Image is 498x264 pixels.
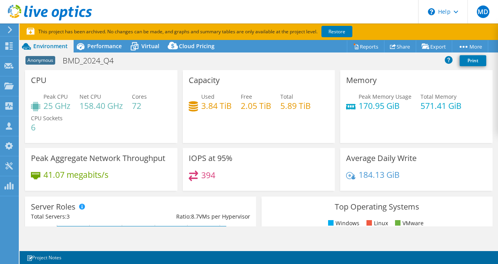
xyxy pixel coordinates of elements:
[326,219,359,228] li: Windows
[477,5,489,18] span: MD
[43,93,68,100] span: Peak CPU
[201,171,215,179] h4: 394
[346,154,417,163] h3: Average Daily Write
[420,93,456,100] span: Total Memory
[201,93,215,100] span: Used
[359,93,411,100] span: Peak Memory Usage
[428,8,435,15] svg: \n
[79,93,101,100] span: Net CPU
[31,154,165,163] h3: Peak Aggregate Network Throughput
[280,101,311,110] h4: 5.89 TiB
[393,219,424,228] li: VMware
[59,56,126,65] h1: BMD_2024_Q4
[189,76,220,85] h3: Capacity
[241,101,271,110] h4: 2.05 TiB
[21,253,67,262] a: Project Notes
[359,101,411,110] h4: 170.95 GiB
[191,213,199,220] span: 8.7
[241,93,252,100] span: Free
[346,76,377,85] h3: Memory
[43,170,108,179] h4: 41.07 megabits/s
[31,203,76,211] h3: Server Roles
[79,101,123,110] h4: 158.40 GHz
[33,42,68,50] span: Environment
[460,55,486,66] a: Print
[321,26,352,37] a: Restore
[267,203,487,211] h3: Top Operating Systems
[179,42,215,50] span: Cloud Pricing
[31,76,47,85] h3: CPU
[25,56,55,65] span: Anonymous
[347,40,384,52] a: Reports
[280,93,293,100] span: Total
[364,219,388,228] li: Linux
[452,40,488,52] a: More
[31,212,141,221] div: Total Servers:
[141,42,159,50] span: Virtual
[420,101,462,110] h4: 571.41 GiB
[132,93,147,100] span: Cores
[43,101,70,110] h4: 25 GHz
[384,40,416,52] a: Share
[416,40,452,52] a: Export
[27,27,410,36] p: This project has been archived. No changes can be made, and graphs and summary tables are only av...
[31,123,63,132] h4: 6
[31,114,63,122] span: CPU Sockets
[87,42,122,50] span: Performance
[201,101,232,110] h4: 3.84 TiB
[132,101,147,110] h4: 72
[67,213,70,220] span: 3
[359,170,400,179] h4: 184.13 GiB
[189,154,233,163] h3: IOPS at 95%
[141,212,250,221] div: Ratio: VMs per Hypervisor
